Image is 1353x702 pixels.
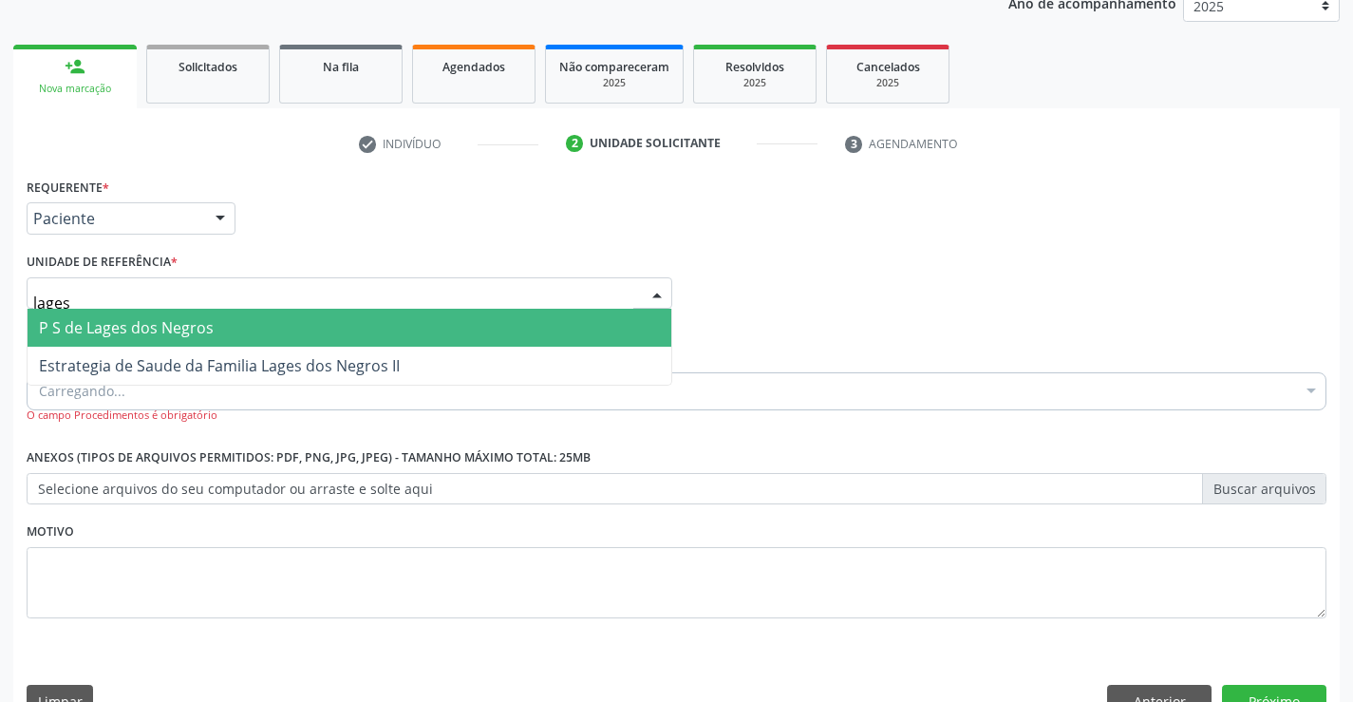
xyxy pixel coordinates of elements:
[33,284,633,322] input: Unidade de referência
[33,209,197,228] span: Paciente
[566,135,583,152] div: 2
[323,59,359,75] span: Na fila
[27,444,591,473] label: Anexos (Tipos de arquivos permitidos: PDF, PNG, JPG, JPEG) - Tamanho máximo total: 25MB
[856,59,920,75] span: Cancelados
[590,135,721,152] div: Unidade solicitante
[725,59,784,75] span: Resolvidos
[442,59,505,75] span: Agendados
[65,56,85,77] div: person_add
[27,82,123,96] div: Nova marcação
[27,518,74,547] label: Motivo
[559,76,669,90] div: 2025
[39,355,400,376] span: Estrategia de Saude da Familia Lages dos Negros II
[27,248,178,277] label: Unidade de referência
[179,59,237,75] span: Solicitados
[27,408,1326,424] div: O campo Procedimentos é obrigatório
[27,173,109,202] label: Requerente
[559,59,669,75] span: Não compareceram
[840,76,935,90] div: 2025
[39,317,214,338] span: P S de Lages dos Negros
[39,381,125,401] span: Carregando...
[707,76,802,90] div: 2025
